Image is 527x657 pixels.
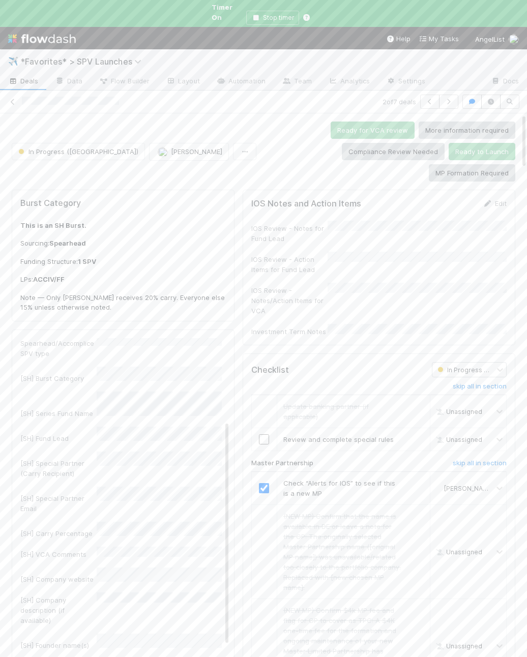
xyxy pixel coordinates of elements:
img: avatar_b18de8e2-1483-4e81-aa60-0a3d21592880.png [158,147,168,157]
div: IOS Review - Notes/Action Items for VCA [251,285,328,316]
div: [SH] Special Partner (Carry Recipient) [20,458,97,479]
h6: skip all in section [453,459,507,467]
span: Deals [8,76,39,86]
span: [PERSON_NAME] [444,484,494,492]
span: *Favorites* > SPV Launches [20,56,147,67]
span: Review and complete special rules [283,435,394,443]
a: Flow Builder [91,74,158,90]
h5: IOS Notes and Action Items [251,199,361,209]
div: IOS Review - Action Items for Fund Lead [251,254,328,275]
span: Check “Alerts for IOS” to see if this is a new MP [283,479,395,497]
span: (NEW MP) Confirm that the name is available in DE or leave a note for the GP: The originally sele... [283,512,401,591]
div: [SH] Special Partner Email [20,493,97,514]
a: Settings [378,74,433,90]
p: Note — Only [PERSON_NAME] receives 20% carry. Everyone else 15% unless otherwise noted. [20,293,226,313]
button: [PERSON_NAME] [149,143,229,160]
span: Unassigned [434,408,482,415]
a: Team [274,74,320,90]
span: 2 of 7 deals [383,97,416,107]
span: Unassigned [434,642,482,649]
span: ✈️ [8,57,18,66]
span: My Tasks [419,35,459,43]
div: [SH] Founder name(s) [20,640,97,650]
strong: 1 SPV [78,257,96,265]
span: [PERSON_NAME] [171,147,222,156]
a: skip all in section [453,459,507,471]
span: Update banking partner (if applicable) [283,402,369,421]
span: Flow Builder [99,76,150,86]
button: MP Formation Required [429,164,515,182]
button: Ready for VCA review [331,122,415,139]
div: Investment Term Notes [251,326,328,337]
span: AngelList [475,35,505,43]
span: Unassigned [434,548,482,555]
div: [SH] Company website [20,574,97,584]
div: [SH] VCA Comments [20,549,97,559]
span: Unassigned [434,436,482,443]
h5: Checklist [251,365,289,375]
p: Sourcing: [20,238,226,249]
img: logo-inverted-e16ddd16eac7371096b0.svg [8,30,76,47]
div: [SH] Burst Category [20,373,97,383]
div: IOS Review - Notes for Fund Lead [251,223,328,244]
div: [SH] Carry Percentage [20,528,97,539]
a: Layout [158,74,208,90]
img: avatar_b18de8e2-1483-4e81-aa60-0a3d21592880.png [434,484,443,492]
h6: Master Partnership [251,459,313,467]
span: Timer On [212,3,232,21]
a: Automation [208,74,274,90]
h5: Burst Category [20,198,226,208]
div: [SH] Company description (if available) [20,595,97,625]
div: Spearhead/Accomplice SPV type [20,338,97,359]
p: LPs: [20,275,226,285]
a: Docs [483,74,527,90]
span: Timer On [212,2,242,22]
span: In Progress ([GEOGRAPHIC_DATA]) [16,147,138,156]
a: Analytics [320,74,378,90]
a: Data [47,74,91,90]
a: skip all in section [453,382,507,395]
button: Compliance Review Needed [342,143,445,160]
button: Stop timer [246,11,299,25]
button: Ready to Launch [449,143,515,160]
img: avatar_b18de8e2-1483-4e81-aa60-0a3d21592880.png [509,34,519,44]
div: [SH] Series Fund Name [20,408,97,419]
a: My Tasks [419,34,459,44]
strong: Spearhead [49,239,86,247]
div: [SH] Fund Lead [20,433,97,443]
div: Help [386,34,411,44]
strong: This is an SH Burst. [20,221,86,229]
p: Funding Structure: [20,257,226,267]
button: In Progress ([GEOGRAPHIC_DATA]) [12,143,145,160]
h6: skip all in section [453,382,507,391]
button: More information required [419,122,515,139]
strong: ACCIV/FF [33,275,65,283]
a: Edit [483,199,507,207]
